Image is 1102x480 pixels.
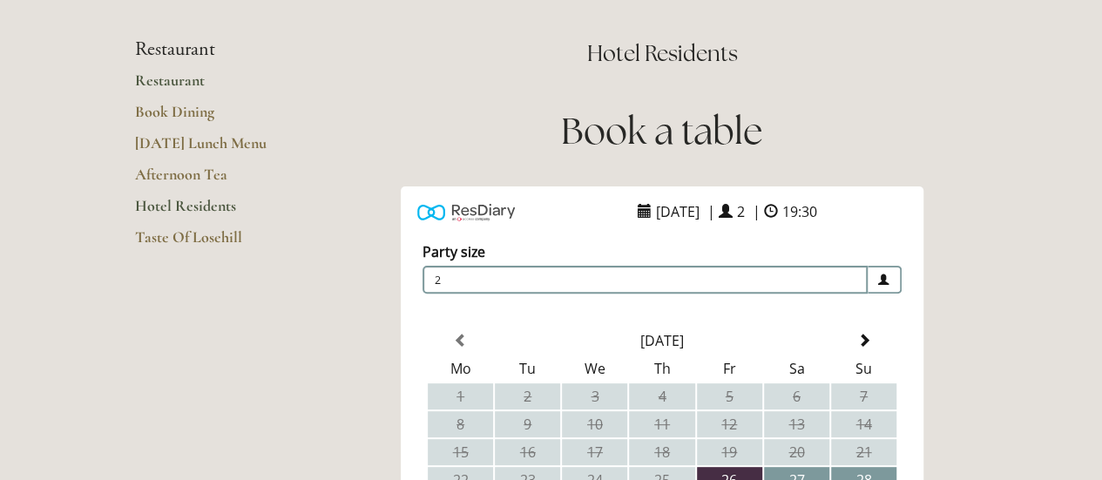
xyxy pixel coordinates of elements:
[831,411,896,437] td: 14
[697,355,762,382] th: Fr
[753,202,761,221] span: |
[629,439,694,465] td: 18
[778,198,821,226] span: 19:30
[428,439,493,465] td: 15
[495,439,560,465] td: 16
[764,439,829,465] td: 20
[135,227,301,259] a: Taste Of Losehill
[417,199,515,225] img: Powered by ResDiary
[454,334,468,348] span: Previous Month
[562,411,627,437] td: 10
[428,355,493,382] th: Mo
[764,383,829,409] td: 6
[629,355,694,382] th: Th
[652,198,704,226] span: [DATE]
[428,383,493,409] td: 1
[831,355,896,382] th: Su
[562,355,627,382] th: We
[135,102,301,133] a: Book Dining
[135,71,301,102] a: Restaurant
[135,38,301,61] li: Restaurant
[135,196,301,227] a: Hotel Residents
[357,105,968,157] h1: Book a table
[697,411,762,437] td: 12
[733,198,749,226] span: 2
[831,439,896,465] td: 21
[707,202,715,221] span: |
[856,334,870,348] span: Next Month
[495,328,829,354] th: Select Month
[764,411,829,437] td: 13
[135,165,301,196] a: Afternoon Tea
[423,242,485,261] label: Party size
[495,411,560,437] td: 9
[423,266,868,294] span: 2
[764,355,829,382] th: Sa
[428,411,493,437] td: 8
[495,355,560,382] th: Tu
[562,439,627,465] td: 17
[135,133,301,165] a: [DATE] Lunch Menu
[831,383,896,409] td: 7
[495,383,560,409] td: 2
[562,383,627,409] td: 3
[357,38,968,69] h2: Hotel Residents
[697,383,762,409] td: 5
[697,439,762,465] td: 19
[629,411,694,437] td: 11
[629,383,694,409] td: 4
